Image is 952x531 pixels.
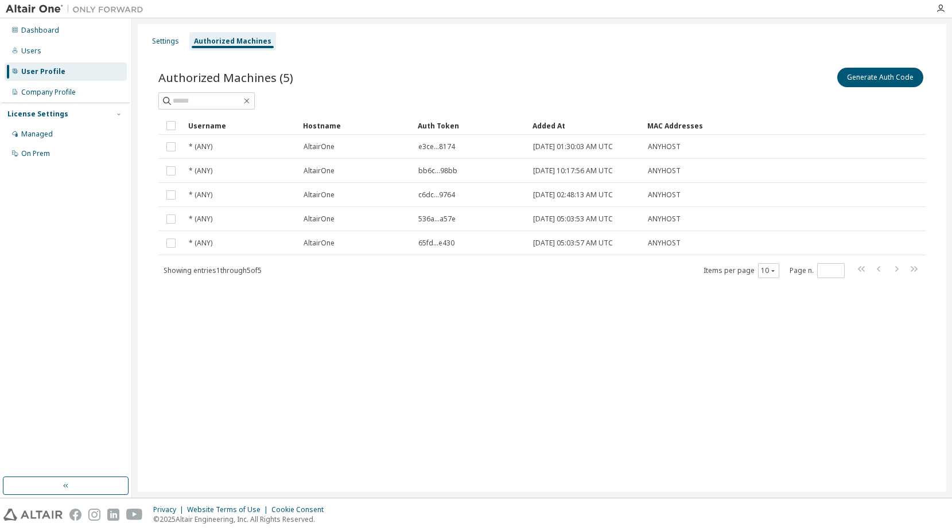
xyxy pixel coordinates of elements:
span: [DATE] 05:03:57 AM UTC [533,239,613,248]
button: 10 [761,266,776,275]
span: Showing entries 1 through 5 of 5 [164,265,262,275]
span: 536a...a57e [418,214,456,224]
div: Username [188,116,294,135]
span: * (ANY) [189,166,212,175]
img: facebook.svg [69,509,81,521]
span: e3ce...8174 [418,142,455,151]
span: Authorized Machines (5) [158,69,293,85]
span: AltairOne [304,166,335,175]
span: ANYHOST [648,239,681,248]
div: Company Profile [21,88,76,97]
span: c6dc...9764 [418,190,455,200]
span: AltairOne [304,142,335,151]
div: Auth Token [418,116,523,135]
div: Settings [152,37,179,46]
div: Authorized Machines [194,37,271,46]
div: Cookie Consent [271,505,331,514]
div: User Profile [21,67,65,76]
div: Added At [533,116,638,135]
span: * (ANY) [189,142,212,151]
div: MAC Addresses [647,116,805,135]
span: bb6c...98bb [418,166,457,175]
span: ANYHOST [648,190,681,200]
span: * (ANY) [189,190,212,200]
div: On Prem [21,149,50,158]
img: instagram.svg [88,509,100,521]
span: * (ANY) [189,239,212,248]
div: Users [21,46,41,56]
span: [DATE] 05:03:53 AM UTC [533,214,613,224]
span: Items per page [704,263,779,278]
span: AltairOne [304,190,335,200]
span: AltairOne [304,239,335,248]
div: Website Terms of Use [187,505,271,514]
img: youtube.svg [126,509,143,521]
span: ANYHOST [648,166,681,175]
img: Altair One [6,3,149,15]
div: Hostname [303,116,409,135]
span: ANYHOST [648,142,681,151]
div: License Settings [7,110,68,119]
img: linkedin.svg [107,509,119,521]
div: Managed [21,130,53,139]
p: © 2025 Altair Engineering, Inc. All Rights Reserved. [153,514,331,524]
span: * (ANY) [189,214,212,224]
span: ANYHOST [648,214,681,224]
span: AltairOne [304,214,335,224]
span: 65fd...e430 [418,239,454,248]
div: Privacy [153,505,187,514]
span: Page n. [790,263,845,278]
img: altair_logo.svg [3,509,63,521]
button: Generate Auth Code [837,68,923,87]
span: [DATE] 02:48:13 AM UTC [533,190,613,200]
span: [DATE] 10:17:56 AM UTC [533,166,613,175]
span: [DATE] 01:30:03 AM UTC [533,142,613,151]
div: Dashboard [21,26,59,35]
